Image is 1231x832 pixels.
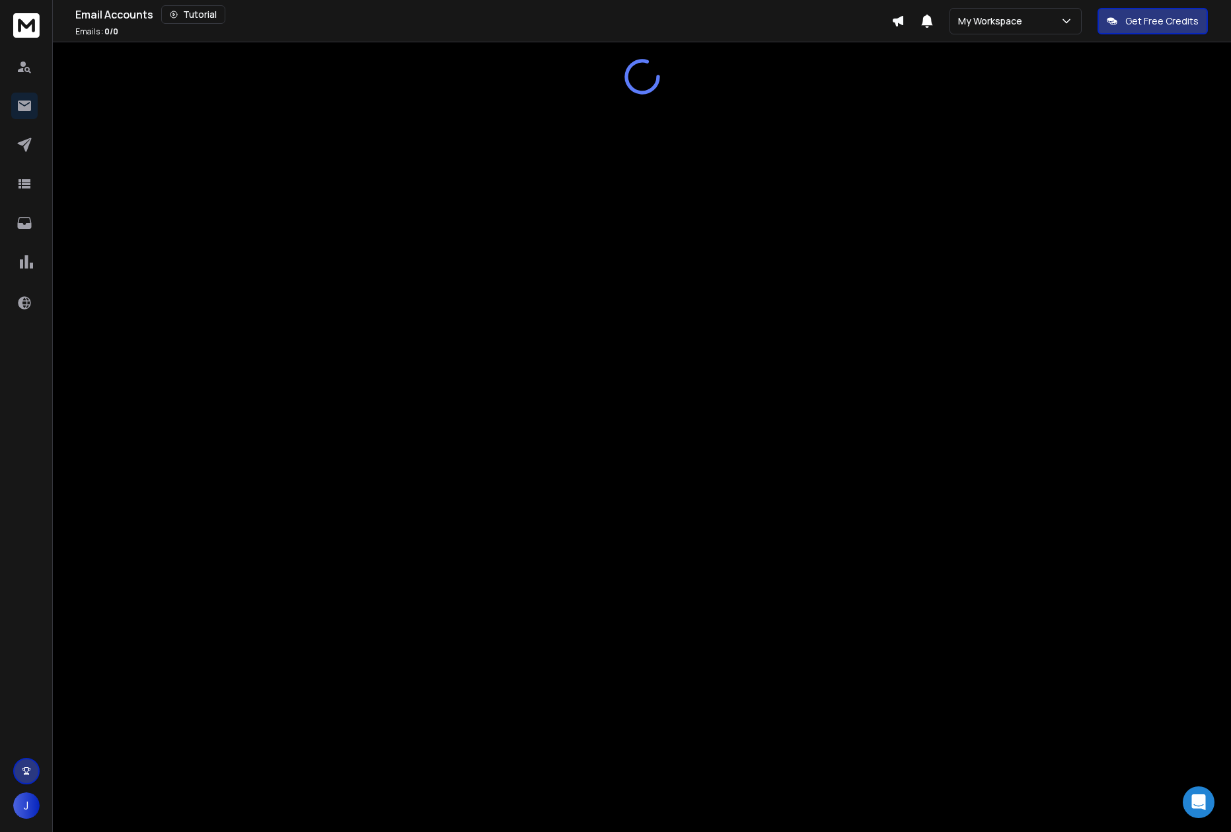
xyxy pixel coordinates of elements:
[1183,786,1214,818] div: Open Intercom Messenger
[161,5,225,24] button: Tutorial
[75,5,891,24] div: Email Accounts
[1125,15,1199,28] p: Get Free Credits
[958,15,1027,28] p: My Workspace
[1098,8,1208,34] button: Get Free Credits
[75,26,118,37] p: Emails :
[13,792,40,819] button: J
[104,26,118,37] span: 0 / 0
